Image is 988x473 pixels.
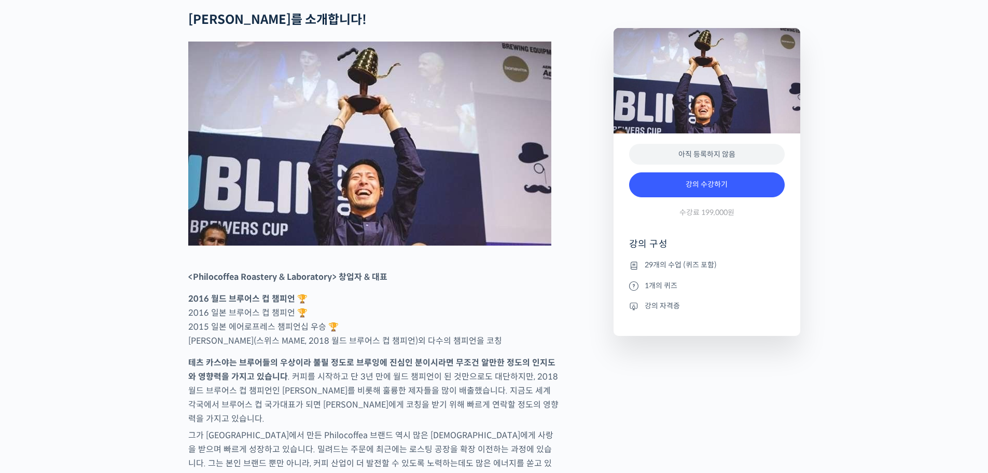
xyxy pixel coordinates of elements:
li: 강의 자격증 [629,300,785,312]
li: 29개의 수업 (퀴즈 포함) [629,259,785,272]
strong: 2016 월드 브루어스 컵 챔피언 🏆 [188,293,308,304]
span: 대화 [95,345,107,354]
div: 아직 등록하지 않음 [629,144,785,165]
strong: 테츠 카스야는 브루어들의 우상이라 불릴 정도로 브루잉에 진심인 분이시라면 무조건 알만한 정도의 인지도와 영향력을 가지고 있습니다 [188,357,555,382]
h4: 강의 구성 [629,238,785,259]
a: 강의 수강하기 [629,172,785,197]
li: 1개의 퀴즈 [629,279,785,292]
span: 설정 [160,345,173,353]
h2: [PERSON_NAME]를 소개합니다! [188,12,559,28]
a: 홈 [3,329,68,355]
strong: <Philocoffea Roastery & Laboratory> 창업자 & 대표 [188,272,387,282]
a: 대화 [68,329,134,355]
a: 설정 [134,329,199,355]
span: 홈 [33,345,39,353]
p: 2016 일본 브루어스 컵 챔피언 🏆 2015 일본 에어로프레스 챔피언십 우승 🏆 [PERSON_NAME](스위스 MAME, 2018 월드 브루어스 컵 챔피언)외 다수의 챔피... [188,292,559,348]
p: . 커피를 시작하고 단 3년 만에 월드 챔피언이 된 것만으로도 대단하지만, 2018 월드 브루어스 컵 챔피언인 [PERSON_NAME]를 비롯해 훌륭한 제자들을 많이 배출했습... [188,356,559,426]
span: 수강료 199,000원 [679,208,734,218]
